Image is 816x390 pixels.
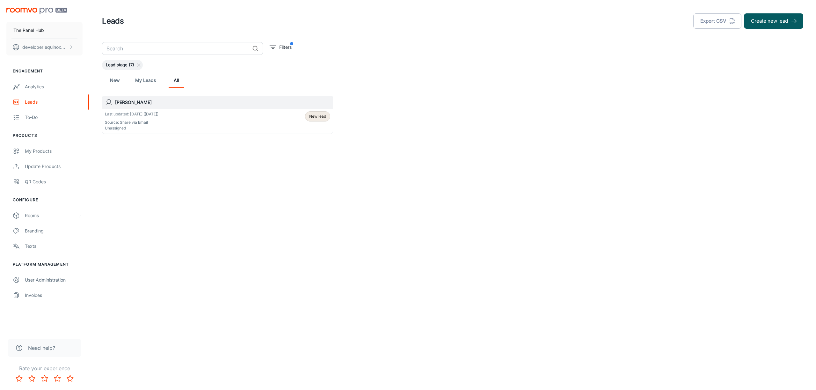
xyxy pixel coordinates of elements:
div: Lead stage (7) [102,60,143,70]
input: Search [102,42,250,55]
div: Update Products [25,163,83,170]
button: filter [268,42,293,52]
a: All [169,73,184,88]
div: My Products [25,148,83,155]
p: Last updated: [DATE] ([DATE]) [105,111,158,117]
a: My Leads [135,73,156,88]
div: QR Codes [25,178,83,185]
div: To-do [25,114,83,121]
a: New [107,73,122,88]
p: Source: Share via Email [105,120,158,125]
button: developer equinoxcell [6,39,83,55]
div: Analytics [25,83,83,90]
img: Roomvo PRO Beta [6,8,67,14]
h1: Leads [102,15,124,27]
a: [PERSON_NAME]Last updated: [DATE] ([DATE])Source: Share via EmailUnassignedNew lead [102,96,333,134]
p: Unassigned [105,125,158,131]
p: developer equinoxcell [22,44,67,51]
p: Filters [279,44,292,51]
p: The Panel Hub [13,27,44,34]
button: Create new lead [744,13,803,29]
button: Export CSV [693,13,741,29]
div: Leads [25,99,83,106]
span: New lead [309,114,326,119]
button: The Panel Hub [6,22,83,39]
h6: [PERSON_NAME] [115,99,330,106]
span: Lead stage (7) [102,62,138,68]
